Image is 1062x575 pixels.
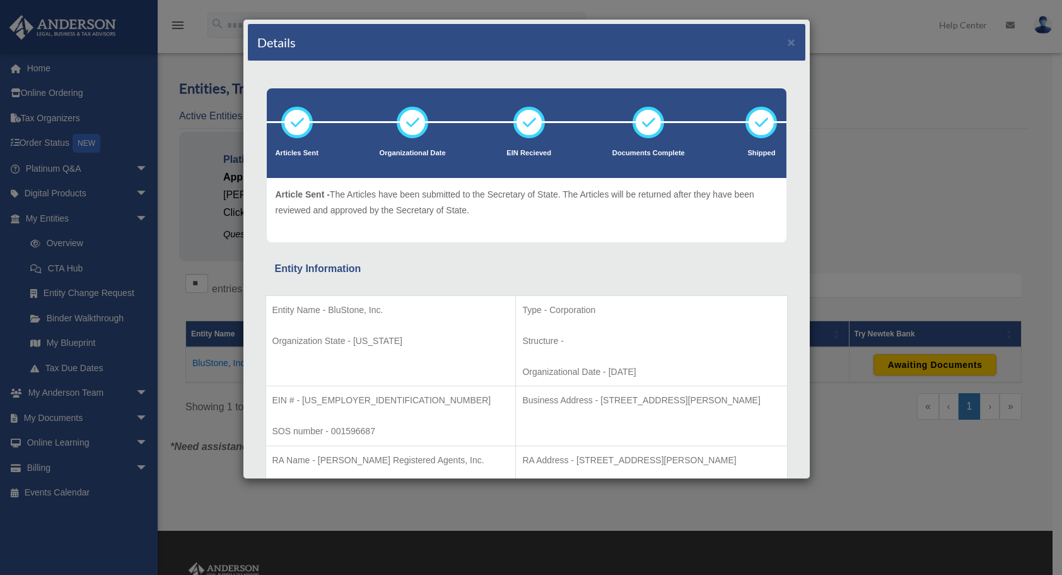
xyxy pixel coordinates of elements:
div: Entity Information [275,260,778,278]
p: Structure - [522,333,780,349]
p: Type - Corporation [522,302,780,318]
p: Organization State - [US_STATE] [272,333,510,349]
p: Articles Sent [276,147,318,160]
p: Organizational Date - [DATE] [522,364,780,380]
p: The Articles have been submitted to the Secretary of State. The Articles will be returned after t... [276,187,778,218]
p: EIN # - [US_EMPLOYER_IDENTIFICATION_NUMBER] [272,393,510,408]
button: × [788,35,796,49]
p: Entity Name - BluStone, Inc. [272,302,510,318]
p: Shipped [745,147,777,160]
h4: Details [257,33,296,51]
p: EIN Recieved [506,147,551,160]
p: RA Name - [PERSON_NAME] Registered Agents, Inc. [272,453,510,468]
span: Article Sent - [276,189,330,199]
p: SOS number - 001596687 [272,424,510,439]
p: Business Address - [STREET_ADDRESS][PERSON_NAME] [522,393,780,408]
p: RA Address - [STREET_ADDRESS][PERSON_NAME] [522,453,780,468]
p: Documents Complete [612,147,685,160]
p: Organizational Date [380,147,446,160]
